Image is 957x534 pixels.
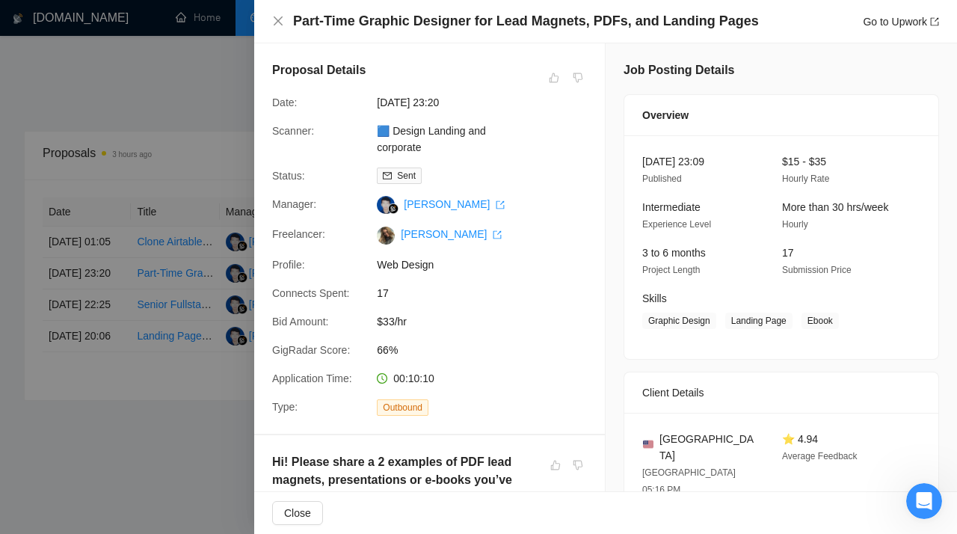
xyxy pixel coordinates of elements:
[404,198,505,210] a: [PERSON_NAME] export
[10,6,38,34] button: go back
[47,420,59,432] button: Средство выбора эмодзи
[397,171,416,181] span: Sent
[377,125,485,153] a: 🟦 Design Landing and corporate
[377,373,387,384] span: clock-circle
[377,94,601,111] span: [DATE] 23:20
[12,58,287,212] div: Mariia говорит…
[31,114,234,141] a: [EMAIL_ADDRESS][PERSON_NAME][PERSON_NAME][DOMAIN_NAME]
[272,61,366,79] h5: Proposal Details
[272,316,329,328] span: Bid Amount:
[96,83,192,94] span: из [DOMAIN_NAME]
[71,419,83,431] button: Средство выбора GIF-файла
[377,399,428,416] span: Outbound
[642,265,700,275] span: Project Length
[377,342,601,358] span: 66%
[67,83,96,94] span: Mariia
[12,58,287,194] div: Profile image for MariiaMariiaиз [DOMAIN_NAME]Hey[EMAIL_ADDRESS][PERSON_NAME][PERSON_NAME][DOMAIN...
[496,200,505,209] span: export
[930,17,939,26] span: export
[272,198,316,210] span: Manager:
[782,265,852,275] span: Submission Price
[293,12,759,31] h4: Part-Time Graphic Designer for Lead Magnets, PDFs, and Landing Pages
[272,15,284,28] button: Close
[272,125,314,137] span: Scanner:
[642,313,716,329] span: Graphic Design
[13,388,286,414] textarea: Ваше сообщение...
[262,6,289,33] div: Закрыть
[95,419,107,431] button: Start recording
[43,8,67,32] img: Profile image for Mariia
[272,228,325,240] span: Freelancer:
[272,15,284,27] span: close
[642,107,689,123] span: Overview
[782,219,808,230] span: Hourly
[73,19,203,34] p: В сети последние 15 мин
[642,174,682,184] span: Published
[73,7,109,19] h1: Mariia
[272,344,350,356] span: GigRadar Score:
[272,372,352,384] span: Application Time:
[642,292,667,304] span: Skills
[234,6,262,34] button: Главная
[906,483,942,519] iframe: Intercom live chat
[272,453,540,507] h5: Hi! Please share a 2 examples of PDF lead magnets, presentations or e-books you’ve designed!
[272,287,350,299] span: Connects Spent:
[388,203,399,214] img: gigradar-bm.png
[377,285,601,301] span: 17
[272,96,297,108] span: Date:
[659,431,758,464] span: [GEOGRAPHIC_DATA]
[377,227,395,245] img: c1X1tcG80RWrAQdCoBGE4GBZerIOQHMNF01tUyKoYrY6bMkatT113eY0HyC-pSz9PR
[782,156,826,168] span: $15 - $35
[642,201,701,213] span: Intermediate
[863,16,939,28] a: Go to Upworkexport
[23,419,35,431] button: Добавить вложение
[377,257,601,273] span: Web Design
[642,156,704,168] span: [DATE] 23:09
[272,170,305,182] span: Status:
[272,259,305,271] span: Profile:
[624,61,734,79] h5: Job Posting Details
[782,201,888,213] span: More than 30 hrs/week
[782,451,858,461] span: Average Feedback
[393,372,434,384] span: 00:10:10
[782,247,794,259] span: 17
[493,230,502,239] span: export
[782,174,829,184] span: Hourly Rate
[31,113,268,142] div: Hey ,
[642,467,736,495] span: [GEOGRAPHIC_DATA] 05:16 PM
[642,219,711,230] span: Experience Level
[377,313,601,330] span: $33/hr
[782,433,818,445] span: ⭐ 4.94
[401,228,502,240] a: [PERSON_NAME] export
[642,247,706,259] span: 3 to 6 months
[272,401,298,413] span: Type:
[643,439,653,449] img: 🇺🇸
[284,505,311,521] span: Close
[31,77,55,101] img: Profile image for Mariia
[642,372,920,413] div: Client Details
[383,171,392,180] span: mail
[725,313,793,329] span: Landing Page
[801,313,839,329] span: Ebook
[272,501,323,525] button: Close
[256,414,280,438] button: Отправить сообщение…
